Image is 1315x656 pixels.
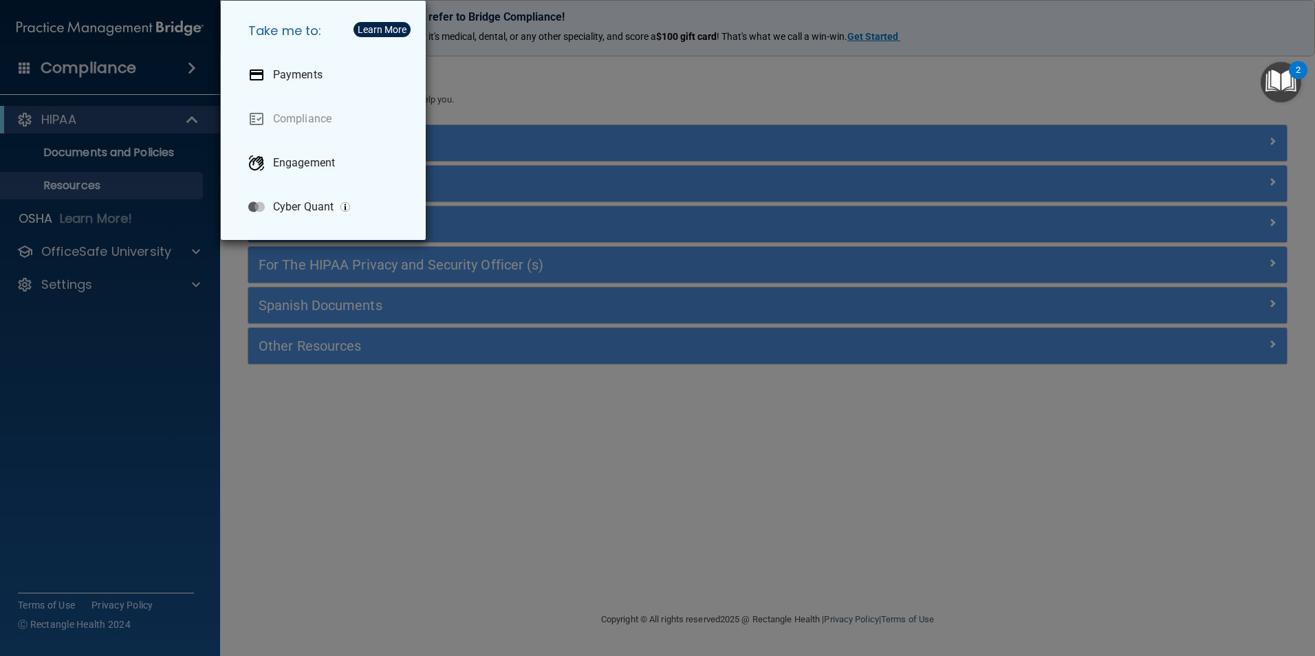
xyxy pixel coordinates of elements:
[273,200,334,214] p: Cyber Quant
[237,188,415,226] a: Cyber Quant
[273,68,323,82] p: Payments
[237,100,415,138] a: Compliance
[1261,62,1301,102] button: Open Resource Center, 2 new notifications
[237,144,415,182] a: Engagement
[1296,70,1301,88] div: 2
[237,12,415,50] h5: Take me to:
[237,56,415,94] a: Payments
[354,22,411,37] button: Learn More
[358,25,406,34] div: Learn More
[273,156,335,170] p: Engagement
